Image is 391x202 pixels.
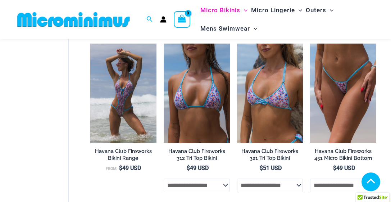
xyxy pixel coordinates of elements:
[310,148,376,164] a: Havana Club Fireworks 451 Micro Bikini Bottom
[90,44,156,143] img: Havana Club Fireworks 820 One Piece Monokini 07
[14,12,133,28] img: MM SHOP LOGO FLAT
[260,165,282,171] bdi: 51 USD
[237,44,303,143] img: Havana Club Fireworks 321 Tri Top 01
[240,1,247,19] span: Menu Toggle
[90,148,156,164] a: Havana Club Fireworks Bikini Range
[260,165,263,171] span: $
[164,148,230,161] h2: Havana Club Fireworks 312 Tri Top Bikini
[237,148,303,164] a: Havana Club Fireworks 321 Tri Top Bikini
[310,44,376,143] a: Havana Club Fireworks 451 MicroHavana Club Fireworks 312 Tri Top 451 Thong 02Havana Club Firework...
[119,165,122,171] span: $
[200,1,240,19] span: Micro Bikinis
[146,15,153,24] a: Search icon link
[199,1,249,19] a: Micro BikinisMenu ToggleMenu Toggle
[333,165,355,171] bdi: 49 USD
[250,19,257,38] span: Menu Toggle
[304,1,335,19] a: OutersMenu ToggleMenu Toggle
[333,165,336,171] span: $
[200,19,250,38] span: Mens Swimwear
[199,19,259,38] a: Mens SwimwearMenu ToggleMenu Toggle
[164,148,230,164] a: Havana Club Fireworks 312 Tri Top Bikini
[237,148,303,161] h2: Havana Club Fireworks 321 Tri Top Bikini
[187,165,209,171] bdi: 49 USD
[249,1,304,19] a: Micro LingerieMenu ToggleMenu Toggle
[160,16,167,23] a: Account icon link
[326,1,333,19] span: Menu Toggle
[119,165,141,171] bdi: 49 USD
[90,44,156,143] a: Havana Club Fireworks 820 One Piece Monokini 07Havana Club Fireworks 820 One Piece Monokini 08Hav...
[295,1,302,19] span: Menu Toggle
[18,40,83,184] iframe: TrustedSite Certified
[237,44,303,143] a: Havana Club Fireworks 321 Tri Top 01Havana Club Fireworks 321 Tri Top 478 Thong 05Havana Club Fir...
[106,166,117,171] span: From:
[187,165,190,171] span: $
[310,44,376,143] img: Havana Club Fireworks 451 Micro
[306,1,326,19] span: Outers
[164,44,230,143] a: Havana Club Fireworks 312 Tri Top 01Havana Club Fireworks 312 Tri Top 478 Thong 11Havana Club Fir...
[251,1,295,19] span: Micro Lingerie
[90,148,156,161] h2: Havana Club Fireworks Bikini Range
[174,11,190,28] a: View Shopping Cart, empty
[310,148,376,161] h2: Havana Club Fireworks 451 Micro Bikini Bottom
[164,44,230,143] img: Havana Club Fireworks 312 Tri Top 01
